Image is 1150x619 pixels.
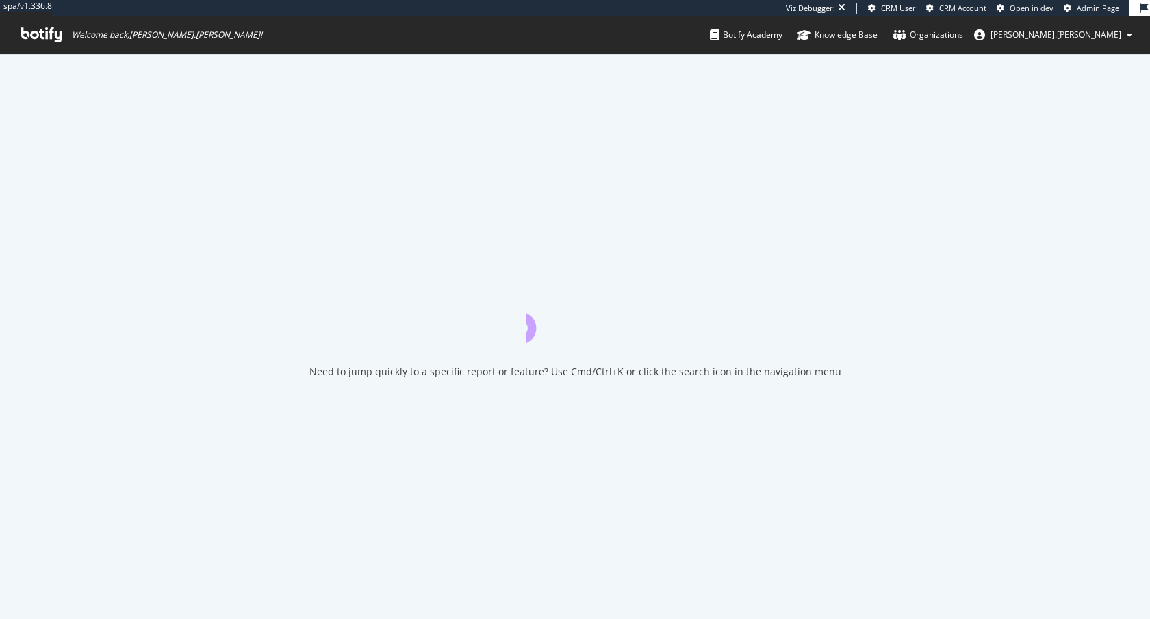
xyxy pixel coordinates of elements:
[881,3,916,13] span: CRM User
[893,28,963,42] div: Organizations
[997,3,1053,14] a: Open in dev
[526,294,624,343] div: animation
[710,16,782,53] a: Botify Academy
[72,29,262,40] span: Welcome back, [PERSON_NAME].[PERSON_NAME] !
[1010,3,1053,13] span: Open in dev
[868,3,916,14] a: CRM User
[963,24,1143,46] button: [PERSON_NAME].[PERSON_NAME]
[939,3,986,13] span: CRM Account
[797,16,878,53] a: Knowledge Base
[309,365,841,379] div: Need to jump quickly to a specific report or feature? Use Cmd/Ctrl+K or click the search icon in ...
[710,28,782,42] div: Botify Academy
[1064,3,1119,14] a: Admin Page
[797,28,878,42] div: Knowledge Base
[991,29,1121,40] span: heidi.noonan
[1077,3,1119,13] span: Admin Page
[893,16,963,53] a: Organizations
[786,3,835,14] div: Viz Debugger:
[926,3,986,14] a: CRM Account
